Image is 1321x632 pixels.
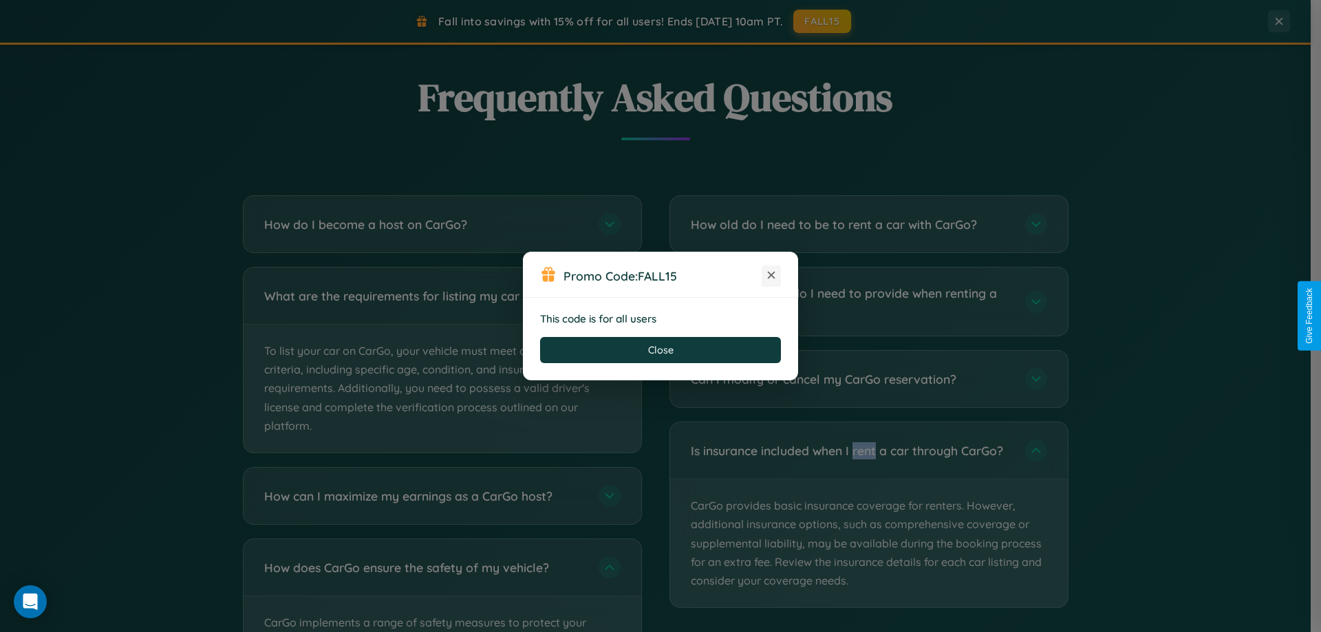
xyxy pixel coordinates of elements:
[14,585,47,618] div: Open Intercom Messenger
[540,312,656,325] strong: This code is for all users
[638,268,677,283] b: FALL15
[540,337,781,363] button: Close
[563,268,762,283] h3: Promo Code:
[1304,288,1314,344] div: Give Feedback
